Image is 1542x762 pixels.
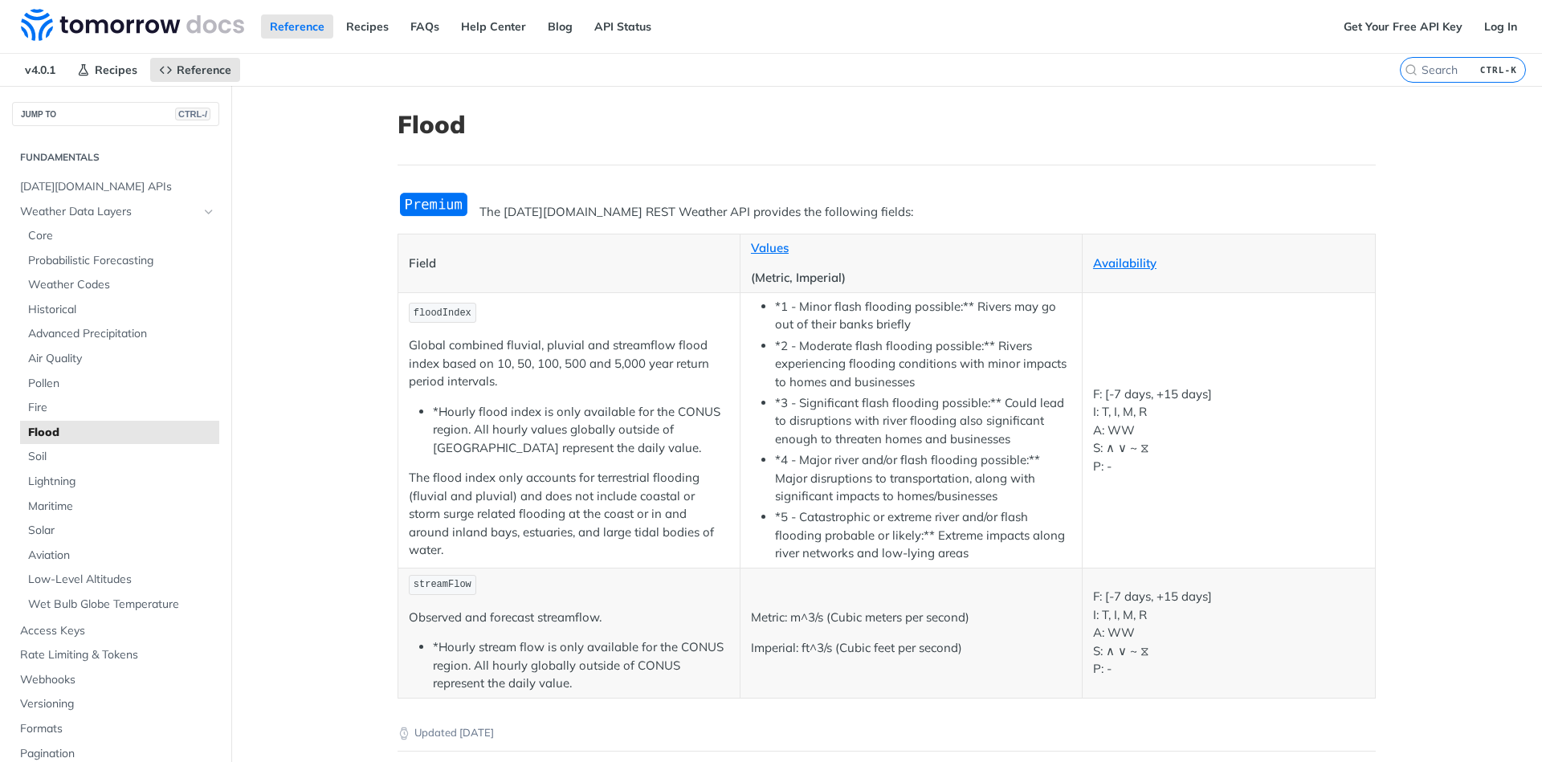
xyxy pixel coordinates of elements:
[20,421,219,445] a: Flood
[751,609,1071,627] p: Metric: m^3/s (Cubic meters per second)
[16,58,64,82] span: v4.0.1
[775,508,1071,563] li: *5 - Catastrophic or extreme river and/or flash flooding probable or likely:** Extreme impacts al...
[1093,255,1156,271] a: Availability
[20,396,219,420] a: Fire
[12,619,219,643] a: Access Keys
[751,269,1071,287] p: (Metric, Imperial)
[20,470,219,494] a: Lightning
[202,206,215,218] button: Hide subpages for Weather Data Layers
[433,403,729,458] li: *Hourly flood index is only available for the CONUS region. All hourly values globally outside of...
[751,240,789,255] a: Values
[12,175,219,199] a: [DATE][DOMAIN_NAME] APIs
[20,544,219,568] a: Aviation
[28,425,215,441] span: Flood
[12,717,219,741] a: Formats
[20,249,219,273] a: Probabilistic Forecasting
[751,639,1071,658] p: Imperial: ft^3/s (Cubic feet per second)
[150,58,240,82] a: Reference
[68,58,146,82] a: Recipes
[20,273,219,297] a: Weather Codes
[409,255,729,273] p: Field
[20,298,219,322] a: Historical
[775,451,1071,506] li: *4 - Major river and/or flash flooding possible:** Major disruptions to transportation, along wit...
[398,725,1376,741] p: Updated [DATE]
[398,110,1376,139] h1: Flood
[20,347,219,371] a: Air Quality
[175,108,210,120] span: CTRL-/
[775,337,1071,392] li: *2 - Moderate flash flooding possible:** Rivers experiencing flooding conditions with minor impac...
[28,228,215,244] span: Core
[539,14,581,39] a: Blog
[20,519,219,543] a: Solar
[28,326,215,342] span: Advanced Precipitation
[12,643,219,667] a: Rate Limiting & Tokens
[28,474,215,490] span: Lightning
[1093,385,1365,476] p: F: [-7 days, +15 days] I: T, I, M, R A: WW S: ∧ ∨ ~ ⧖ P: -
[414,579,471,590] span: streamFlow
[20,593,219,617] a: Wet Bulb Globe Temperature
[402,14,448,39] a: FAQs
[20,721,215,737] span: Formats
[28,351,215,367] span: Air Quality
[28,302,215,318] span: Historical
[1093,588,1365,678] p: F: [-7 days, +15 days] I: T, I, M, R A: WW S: ∧ ∨ ~ ⧖ P: -
[20,204,198,220] span: Weather Data Layers
[28,523,215,539] span: Solar
[28,253,215,269] span: Probabilistic Forecasting
[20,495,219,519] a: Maritime
[28,499,215,515] span: Maritime
[409,336,729,391] p: Global combined fluvial, pluvial and streamflow flood index based on 10, 50, 100, 500 and 5,000 y...
[585,14,660,39] a: API Status
[28,277,215,293] span: Weather Codes
[12,150,219,165] h2: Fundamentals
[20,445,219,469] a: Soil
[261,14,333,39] a: Reference
[20,568,219,592] a: Low-Level Altitudes
[775,298,1071,334] li: *1 - Minor flash flooding possible:** Rivers may go out of their banks briefly
[452,14,535,39] a: Help Center
[20,322,219,346] a: Advanced Precipitation
[28,597,215,613] span: Wet Bulb Globe Temperature
[12,102,219,126] button: JUMP TOCTRL-/
[21,9,244,41] img: Tomorrow.io Weather API Docs
[414,308,471,319] span: floodIndex
[398,203,1376,222] p: The [DATE][DOMAIN_NAME] REST Weather API provides the following fields:
[1335,14,1471,39] a: Get Your Free API Key
[20,372,219,396] a: Pollen
[95,63,137,77] span: Recipes
[20,672,215,688] span: Webhooks
[28,449,215,465] span: Soil
[28,400,215,416] span: Fire
[775,394,1071,449] li: *3 - Significant flash flooding possible:** Could lead to disruptions with river flooding also si...
[20,696,215,712] span: Versioning
[177,63,231,77] span: Reference
[20,623,215,639] span: Access Keys
[337,14,398,39] a: Recipes
[28,376,215,392] span: Pollen
[409,469,729,560] p: The flood index only accounts for terrestrial flooding (fluvial and pluvial) and does not include...
[20,746,215,762] span: Pagination
[433,638,729,693] li: *Hourly stream flow is only available for the CONUS region. All hourly globally outside of CONUS ...
[28,572,215,588] span: Low-Level Altitudes
[1476,62,1521,78] kbd: CTRL-K
[20,224,219,248] a: Core
[1475,14,1526,39] a: Log In
[20,647,215,663] span: Rate Limiting & Tokens
[28,548,215,564] span: Aviation
[12,692,219,716] a: Versioning
[12,200,219,224] a: Weather Data LayersHide subpages for Weather Data Layers
[20,179,215,195] span: [DATE][DOMAIN_NAME] APIs
[1405,63,1418,76] svg: Search
[12,668,219,692] a: Webhooks
[409,609,729,627] p: Observed and forecast streamflow.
